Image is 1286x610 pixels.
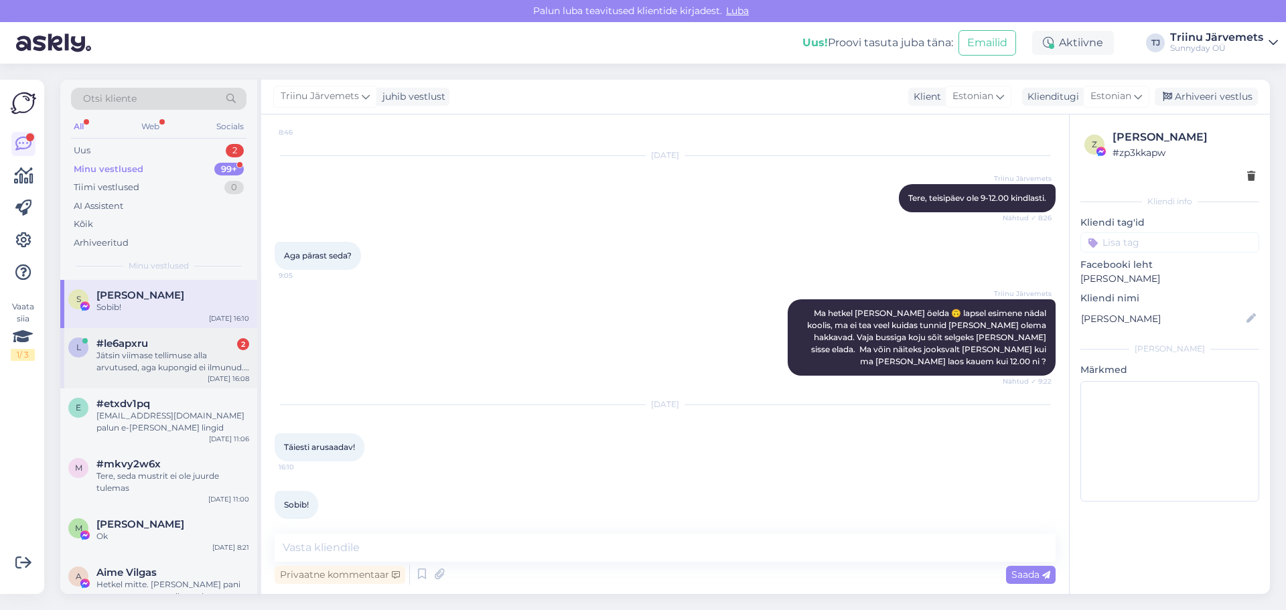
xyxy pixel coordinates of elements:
[74,144,90,157] div: Uus
[74,163,143,176] div: Minu vestlused
[224,181,244,194] div: 0
[1092,139,1097,149] span: z
[802,36,828,49] b: Uus!
[208,374,249,384] div: [DATE] 16:08
[281,89,359,104] span: Triinu Järvemets
[76,571,82,581] span: A
[74,236,129,250] div: Arhiveeritud
[75,523,82,533] span: M
[76,294,81,304] span: S
[139,118,162,135] div: Web
[1081,311,1244,326] input: Lisa nimi
[1001,376,1052,386] span: Nähtud ✓ 9:22
[377,90,445,104] div: juhib vestlust
[76,342,81,352] span: l
[1011,568,1050,581] span: Saada
[11,90,36,116] img: Askly Logo
[1113,129,1255,145] div: [PERSON_NAME]
[209,313,249,323] div: [DATE] 16:10
[74,181,139,194] div: Tiimi vestlused
[908,193,1046,203] span: Tere, teisipäev ole 9-12.00 kindlasti.
[226,144,244,157] div: 2
[1090,89,1131,104] span: Estonian
[908,90,941,104] div: Klient
[1170,32,1263,43] div: Triinu Järvemets
[1080,196,1259,208] div: Kliendi info
[1001,213,1052,223] span: Nähtud ✓ 8:26
[76,402,81,412] span: e
[952,89,993,104] span: Estonian
[279,127,329,137] span: 8:46
[237,338,249,350] div: 2
[284,442,355,452] span: Täiesti arusaadav!
[807,308,1048,366] span: Ma hetkel [PERSON_NAME] öelda 🙃 lapsel esimene nädal koolis, ma ei tea veel kuidas tunnid [PERSON...
[212,542,249,552] div: [DATE] 8:21
[1170,43,1263,54] div: Sunnyday OÜ
[279,520,329,530] span: 16:10
[214,118,246,135] div: Socials
[74,200,123,213] div: AI Assistent
[1022,90,1079,104] div: Klienditugi
[1155,88,1258,106] div: Arhiveeri vestlus
[1080,232,1259,252] input: Lisa tag
[96,530,249,542] div: Ok
[284,250,352,260] span: Aga pärast seda?
[1113,145,1255,160] div: # zp3kkapw
[275,149,1056,161] div: [DATE]
[284,500,309,510] span: Sobib!
[129,260,189,272] span: Minu vestlused
[96,458,161,470] span: #mkvy2w6x
[802,35,953,51] div: Proovi tasuta juba täna:
[208,494,249,504] div: [DATE] 11:00
[1080,258,1259,272] p: Facebooki leht
[96,398,150,410] span: #etxdv1pq
[275,398,1056,410] div: [DATE]
[209,434,249,444] div: [DATE] 11:06
[96,518,184,530] span: Margit Salk
[279,462,329,472] span: 16:10
[722,5,753,17] span: Luba
[71,118,86,135] div: All
[994,289,1052,299] span: Triinu Järvemets
[96,289,184,301] span: Sirel Rootsma
[74,218,93,231] div: Kõik
[1080,272,1259,286] p: [PERSON_NAME]
[96,566,157,579] span: Aime Vilgas
[279,271,329,281] span: 9:05
[96,410,249,434] div: [EMAIL_ADDRESS][DOMAIN_NAME] palun e-[PERSON_NAME] lingid
[96,350,249,374] div: Jätsin viimase tellimuse alla arvutused, aga kupongid ei ilmunud. Kas oskate palun öelda, kas teg...
[11,301,35,361] div: Vaata siia
[75,463,82,473] span: m
[1170,32,1278,54] a: Triinu JärvemetsSunnyday OÜ
[96,470,249,494] div: Tere, seda mustrit ei ole juurde tulemas
[1080,363,1259,377] p: Märkmed
[96,337,148,350] span: #le6apxru
[96,579,249,603] div: Hetkel mitte. [PERSON_NAME] pani oma tegevuse pausile, saab osta ainult vanasid numbreid.
[958,30,1016,56] button: Emailid
[1080,216,1259,230] p: Kliendi tag'id
[1080,291,1259,305] p: Kliendi nimi
[83,92,137,106] span: Otsi kliente
[1032,31,1114,55] div: Aktiivne
[214,163,244,176] div: 99+
[96,301,249,313] div: Sobib!
[11,349,35,361] div: 1 / 3
[1080,343,1259,355] div: [PERSON_NAME]
[1146,33,1165,52] div: TJ
[275,566,405,584] div: Privaatne kommentaar
[994,173,1052,183] span: Triinu Järvemets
